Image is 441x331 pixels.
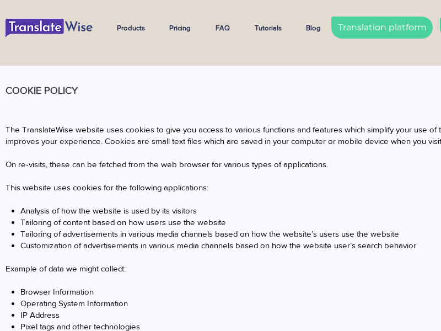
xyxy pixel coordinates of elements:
a: Products [109,14,161,42]
span: Translation platform [338,22,427,34]
nav: Site [109,14,336,42]
a: Tutorials [246,14,298,42]
p: Blog [300,14,326,42]
img: UUS_logo_TW.png [6,19,93,38]
a: Translation platform [331,17,433,39]
p: Pricing [164,14,196,42]
p: FAQ [210,14,235,42]
p: Products [111,14,150,42]
a: Blog [298,14,336,42]
span: COOKIE POLICY [6,85,78,96]
a: Pricing [161,14,207,42]
a: FAQ [207,14,246,42]
p: Tutorials [249,14,287,42]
